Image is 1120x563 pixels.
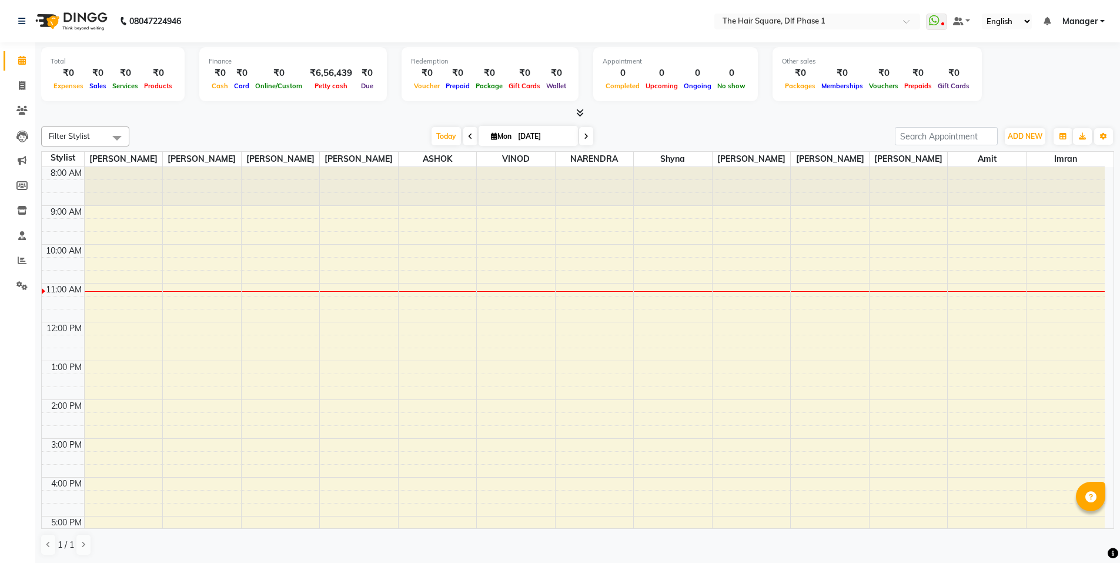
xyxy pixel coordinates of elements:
[141,82,175,90] span: Products
[86,66,109,80] div: ₹0
[51,82,86,90] span: Expenses
[782,66,818,80] div: ₹0
[58,539,74,551] span: 1 / 1
[44,322,84,335] div: 12:00 PM
[935,66,972,80] div: ₹0
[514,128,573,145] input: 2025-09-01
[48,167,84,179] div: 8:00 AM
[109,66,141,80] div: ₹0
[411,82,443,90] span: Voucher
[443,82,473,90] span: Prepaid
[411,66,443,80] div: ₹0
[543,82,569,90] span: Wallet
[109,82,141,90] span: Services
[818,66,866,80] div: ₹0
[141,66,175,80] div: ₹0
[30,5,111,38] img: logo
[634,152,712,166] span: Shyna
[818,82,866,90] span: Memberships
[42,152,84,164] div: Stylist
[714,82,748,90] span: No show
[935,82,972,90] span: Gift Cards
[895,127,998,145] input: Search Appointment
[791,152,869,166] span: [PERSON_NAME]
[714,66,748,80] div: 0
[44,245,84,257] div: 10:00 AM
[713,152,791,166] span: [PERSON_NAME]
[643,66,681,80] div: 0
[209,82,231,90] span: Cash
[473,66,506,80] div: ₹0
[129,5,181,38] b: 08047224946
[305,66,357,80] div: ₹6,56,439
[643,82,681,90] span: Upcoming
[49,439,84,451] div: 3:00 PM
[399,152,477,166] span: ASHOK
[603,66,643,80] div: 0
[866,82,901,90] span: Vouchers
[44,284,84,296] div: 11:00 AM
[320,152,398,166] span: [PERSON_NAME]
[252,66,305,80] div: ₹0
[443,66,473,80] div: ₹0
[1008,132,1042,141] span: ADD NEW
[948,152,1026,166] span: Amit
[1062,15,1098,28] span: Manager
[506,82,543,90] span: Gift Cards
[252,82,305,90] span: Online/Custom
[556,152,634,166] span: NARENDRA
[358,82,376,90] span: Due
[866,66,901,80] div: ₹0
[49,131,90,141] span: Filter Stylist
[1027,152,1105,166] span: imran
[49,478,84,490] div: 4:00 PM
[357,66,377,80] div: ₹0
[231,82,252,90] span: Card
[681,66,714,80] div: 0
[488,132,514,141] span: Mon
[477,152,555,166] span: VINOD
[48,206,84,218] div: 9:00 AM
[603,56,748,66] div: Appointment
[1005,128,1045,145] button: ADD NEW
[506,66,543,80] div: ₹0
[782,82,818,90] span: Packages
[51,56,175,66] div: Total
[231,66,252,80] div: ₹0
[870,152,948,166] span: [PERSON_NAME]
[51,66,86,80] div: ₹0
[242,152,320,166] span: [PERSON_NAME]
[411,56,569,66] div: Redemption
[86,82,109,90] span: Sales
[603,82,643,90] span: Completed
[209,66,231,80] div: ₹0
[543,66,569,80] div: ₹0
[209,56,377,66] div: Finance
[432,127,461,145] span: Today
[49,361,84,374] div: 1:00 PM
[901,82,935,90] span: Prepaids
[681,82,714,90] span: Ongoing
[473,82,506,90] span: Package
[782,56,972,66] div: Other sales
[163,152,241,166] span: [PERSON_NAME]
[901,66,935,80] div: ₹0
[312,82,350,90] span: Petty cash
[49,400,84,412] div: 2:00 PM
[49,517,84,529] div: 5:00 PM
[85,152,163,166] span: [PERSON_NAME]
